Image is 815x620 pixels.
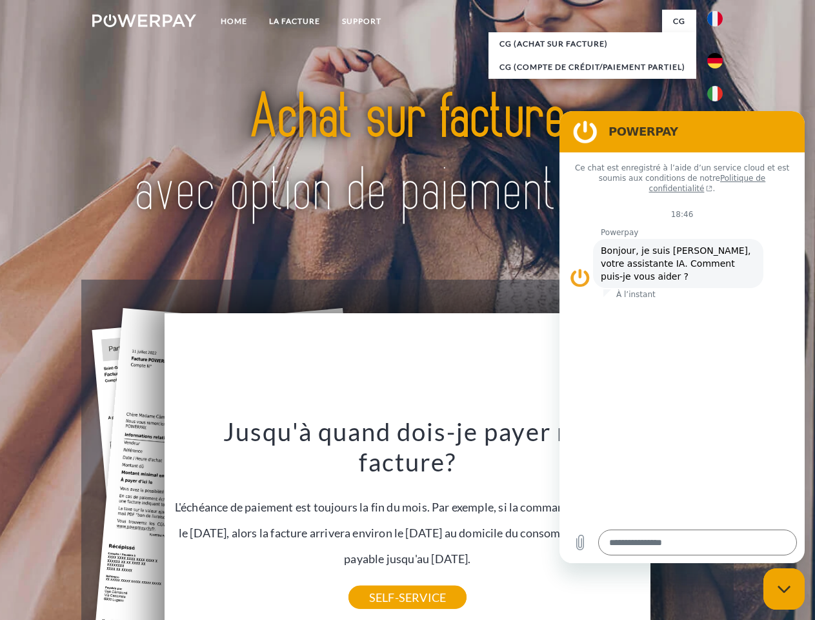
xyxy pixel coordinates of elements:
img: title-powerpay_fr.svg [123,62,692,247]
a: CG [662,10,696,33]
a: LA FACTURE [258,10,331,33]
img: de [707,53,723,68]
iframe: Bouton de lancement de la fenêtre de messagerie, conversation en cours [763,568,805,610]
a: SELF-SERVICE [348,586,467,609]
iframe: Fenêtre de messagerie [559,111,805,563]
img: it [707,86,723,101]
div: L'échéance de paiement est toujours la fin du mois. Par exemple, si la commande a été passée le [... [172,416,643,597]
a: Support [331,10,392,33]
a: CG (Compte de crédit/paiement partiel) [488,56,696,79]
h3: Jusqu'à quand dois-je payer ma facture? [172,416,643,478]
img: logo-powerpay-white.svg [92,14,196,27]
a: CG (achat sur facture) [488,32,696,56]
img: fr [707,11,723,26]
a: Home [210,10,258,33]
